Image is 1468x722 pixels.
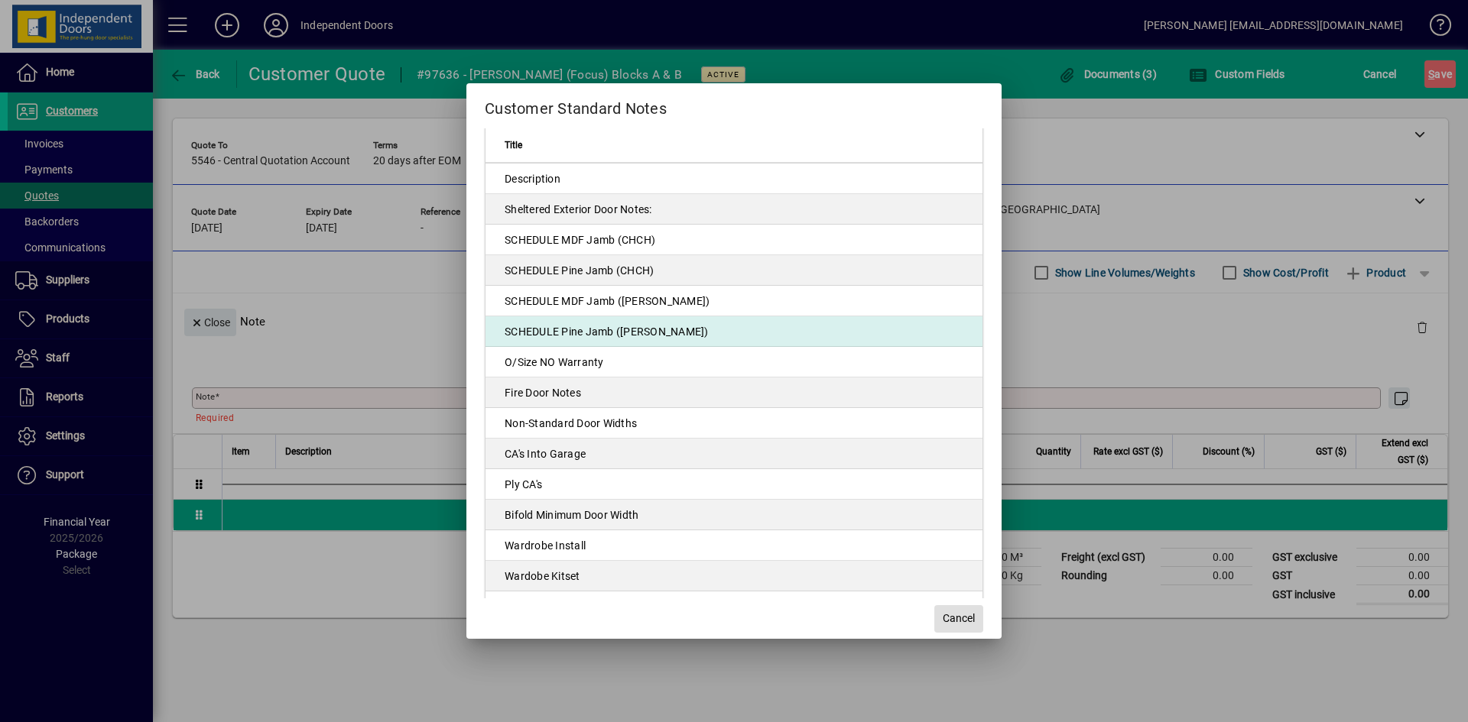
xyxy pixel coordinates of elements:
td: Ply CA's [486,469,982,500]
td: O/Size NO Warranty [486,347,982,377]
td: Wardobe Kitset [486,561,982,591]
td: SCHEDULE Pine Jamb ([PERSON_NAME]) [486,316,982,347]
span: Title [505,137,522,154]
h2: Customer Standard Notes [466,83,1002,128]
td: SCHEDULE Pine Jamb (CHCH) [486,255,982,286]
td: Description [486,164,982,194]
td: Non-Standard Door Widths [486,408,982,439]
td: SCHEDULE MDF Jamb ([PERSON_NAME]) [486,286,982,316]
td: Sheltered Exterior Door Notes: [486,194,982,225]
td: Wardrobe Install [486,530,982,561]
td: SCHEDULE MDF Jamb (CHCH) [486,225,982,255]
td: Bifold Minimum Door Width [486,500,982,530]
td: Fire Door Notes [486,377,982,408]
span: Cancel [943,610,975,626]
button: Cancel [934,605,983,633]
td: CA's Into Garage [486,439,982,469]
td: 100% [PERSON_NAME]/Central [486,591,982,622]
